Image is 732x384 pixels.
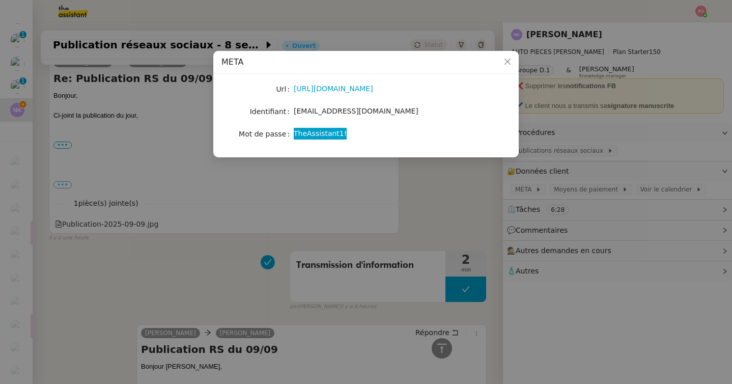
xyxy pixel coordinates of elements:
span: META [221,57,243,67]
label: Identifiant [250,104,294,119]
span: [EMAIL_ADDRESS][DOMAIN_NAME] [294,107,418,115]
button: Close [496,51,519,73]
label: Url [276,82,294,96]
span: TheAssistant1! [294,129,347,138]
label: Mot de passe [239,127,294,141]
a: [URL][DOMAIN_NAME] [294,85,373,93]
